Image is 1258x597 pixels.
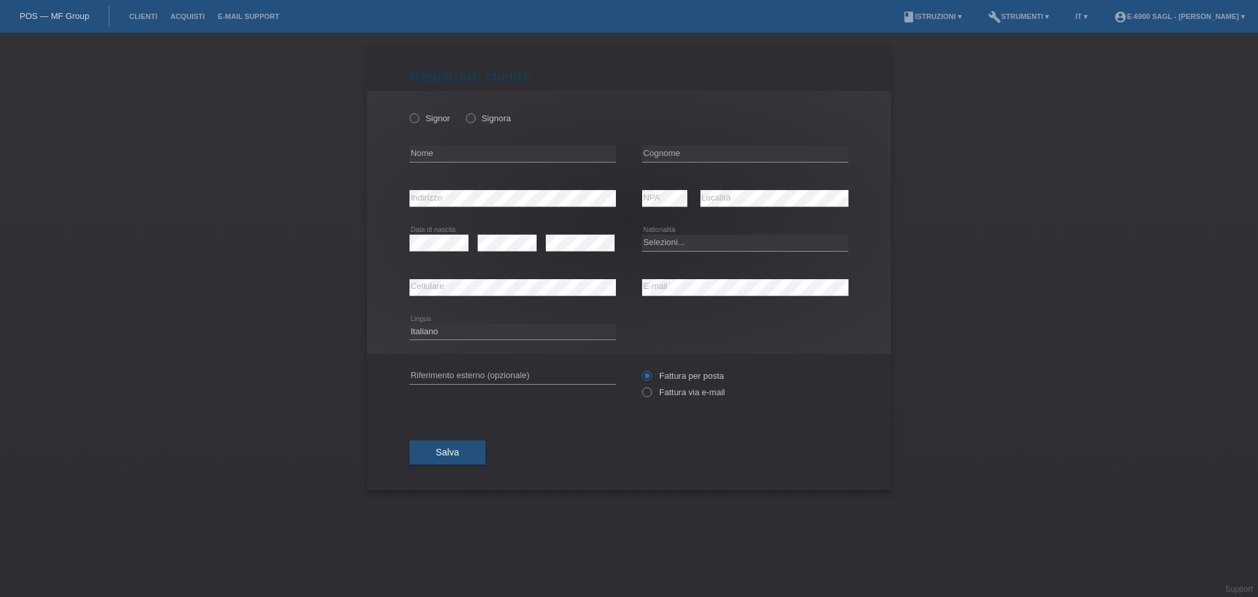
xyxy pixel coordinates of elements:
button: Salva [410,440,486,465]
label: Signora [466,113,511,123]
a: E-mail Support [212,12,286,20]
a: bookIstruzioni ▾ [896,12,968,20]
input: Fattura via e-mail [642,387,651,404]
input: Fattura per posta [642,371,651,387]
a: buildStrumenti ▾ [982,12,1056,20]
input: Signora [466,113,474,122]
label: Signor [410,113,450,123]
i: build [988,10,1001,24]
span: Salva [436,447,459,457]
input: Signor [410,113,418,122]
i: book [902,10,915,24]
a: account_circleE-6900 Sagl - [PERSON_NAME] ▾ [1107,12,1251,20]
i: account_circle [1114,10,1127,24]
label: Fattura per posta [642,371,724,381]
a: IT ▾ [1069,12,1094,20]
a: POS — MF Group [20,11,89,21]
a: Acquisti [164,12,212,20]
a: Support [1225,585,1253,594]
h1: Registrare cliente [410,68,848,85]
label: Fattura via e-mail [642,387,725,397]
a: Clienti [123,12,164,20]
